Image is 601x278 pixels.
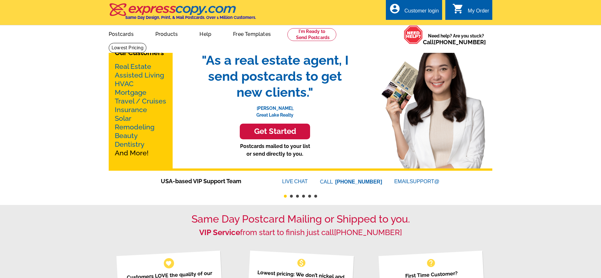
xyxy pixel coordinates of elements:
a: [PHONE_NUMBER] [335,179,382,184]
a: Insurance [115,106,147,114]
a: [PHONE_NUMBER] [334,228,402,237]
div: Customer login [404,8,439,17]
a: Solar [115,114,131,122]
div: My Order [468,8,489,17]
i: account_circle [389,3,401,14]
button: 5 of 6 [308,195,311,198]
a: Beauty [115,132,138,140]
span: USA-based VIP Support Team [161,177,263,185]
a: Products [145,26,188,41]
span: help [426,258,436,268]
a: Remodeling [115,123,154,131]
a: LIVECHAT [282,179,308,184]
a: Same Day Design, Print, & Mail Postcards. Over 1 Million Customers. [109,8,256,20]
i: shopping_cart [452,3,464,14]
a: Help [189,26,222,41]
span: monetization_on [296,258,307,268]
a: Real Estate [115,62,151,70]
a: [PHONE_NUMBER] [434,39,486,45]
span: "As a real estate agent, I send postcards to get new clients." [195,52,355,100]
h4: Same Day Design, Print, & Mail Postcards. Over 1 Million Customers. [125,15,256,20]
img: help [404,25,423,44]
button: 3 of 6 [296,195,299,198]
font: LIVE [282,178,294,185]
span: Need help? Are you stuck? [423,33,489,45]
button: 1 of 6 [284,195,287,198]
strong: VIP Service [199,228,240,237]
a: EMAILSUPPORT@ [394,179,440,184]
a: account_circle Customer login [389,7,439,15]
a: Assisted Living [115,71,164,79]
a: Mortgage [115,88,146,96]
button: 6 of 6 [314,195,317,198]
a: Travel / Cruises [115,97,166,105]
p: [PERSON_NAME], Great Lake Realty [195,100,355,119]
a: Postcards [98,26,144,41]
p: Postcards mailed to your list or send directly to you. [195,143,355,158]
font: CALL [320,178,334,186]
a: Free Templates [223,26,281,41]
span: favorite [165,260,172,266]
span: Call [423,39,486,45]
a: Dentistry [115,140,144,148]
h3: Get Started [248,127,302,136]
button: 2 of 6 [290,195,293,198]
a: HVAC [115,80,134,88]
a: Get Started [195,124,355,139]
button: 4 of 6 [302,195,305,198]
a: shopping_cart My Order [452,7,489,15]
h1: Same Day Postcard Mailing or Shipped to you. [109,213,492,225]
p: And More! [115,62,167,157]
font: SUPPORT@ [410,178,440,185]
h2: from start to finish just call [109,228,492,237]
